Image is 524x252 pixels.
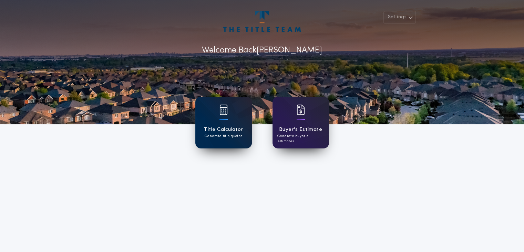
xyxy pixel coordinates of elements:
p: Generate buyer's estimates [277,134,324,144]
button: Settings [383,11,416,23]
h1: Buyer's Estimate [279,126,322,134]
a: card iconTitle CalculatorGenerate title quotes [195,97,252,148]
img: account-logo [223,11,300,32]
img: card icon [297,105,305,115]
a: card iconBuyer's EstimateGenerate buyer's estimates [273,97,329,148]
h1: Title Calculator [204,126,243,134]
p: Welcome Back [PERSON_NAME] [202,44,322,57]
img: card icon [219,105,228,115]
p: Generate title quotes [205,134,242,139]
